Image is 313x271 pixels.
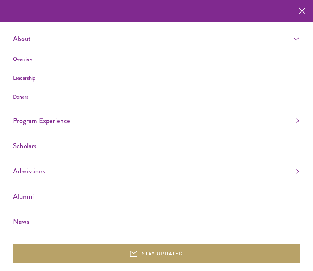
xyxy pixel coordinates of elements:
[13,165,299,177] a: Admissions
[13,115,299,127] a: Program Experience
[13,93,29,100] a: Donors
[13,55,33,63] a: Overview
[13,74,35,82] a: Leadership
[13,244,300,263] button: STAY UPDATED
[13,33,299,45] a: About
[13,190,299,202] a: Alumni
[13,140,299,152] a: Scholars
[13,215,299,228] a: News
